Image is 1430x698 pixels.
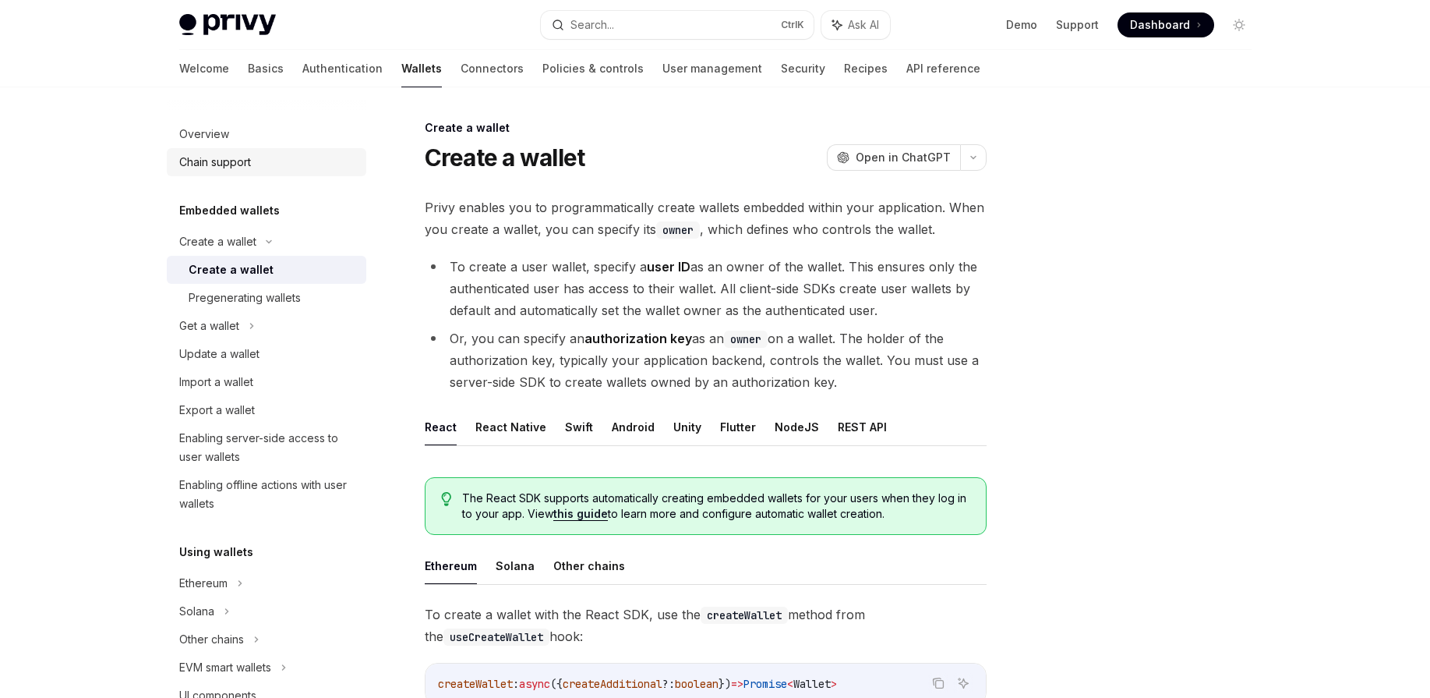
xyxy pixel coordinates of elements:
div: Create a wallet [179,232,256,251]
span: async [519,677,550,691]
div: Get a wallet [179,317,239,335]
span: Wallet [793,677,831,691]
a: Support [1056,17,1099,33]
a: Export a wallet [167,396,366,424]
div: Search... [570,16,614,34]
button: Solana [496,547,535,584]
span: boolean [675,677,719,691]
div: Import a wallet [179,373,253,392]
div: Enabling server-side access to user wallets [179,429,357,466]
button: Search...CtrlK [541,11,814,39]
a: Overview [167,120,366,148]
button: Open in ChatGPT [827,144,960,171]
button: Ask AI [953,673,973,693]
button: NodeJS [775,409,819,445]
strong: user ID [647,259,690,275]
div: Create a wallet [189,260,274,279]
a: Wallets [401,50,442,87]
button: React Native [475,409,546,445]
a: Recipes [844,50,888,87]
span: createWallet [438,677,513,691]
a: Enabling offline actions with user wallets [167,471,366,518]
span: }) [719,677,731,691]
code: createWallet [701,607,788,624]
span: To create a wallet with the React SDK, use the method from the hook: [425,604,987,647]
span: ?: [662,677,675,691]
span: The React SDK supports automatically creating embedded wallets for your users when they log in to... [462,491,969,522]
code: owner [656,221,700,239]
h5: Embedded wallets [179,201,280,220]
span: > [831,677,837,691]
code: owner [724,331,768,348]
span: Open in ChatGPT [856,150,951,165]
div: Pregenerating wallets [189,289,301,307]
button: Unity [673,409,701,445]
button: Other chains [553,547,625,584]
a: Enabling server-side access to user wallets [167,424,366,471]
a: Demo [1006,17,1037,33]
button: Ethereum [425,547,477,584]
a: Authentication [302,50,383,87]
a: Basics [248,50,284,87]
code: useCreateWallet [443,629,549,646]
div: EVM smart wallets [179,658,271,677]
a: Import a wallet [167,368,366,396]
li: Or, you can specify an as an on a wallet. The holder of the authorization key, typically your app... [425,328,987,393]
button: Toggle dark mode [1227,12,1252,37]
div: Chain support [179,153,251,172]
div: Create a wallet [425,120,987,136]
button: Copy the contents from the code block [928,673,948,693]
a: Chain support [167,148,366,176]
li: To create a user wallet, specify a as an owner of the wallet. This ensures only the authenticated... [425,256,987,321]
h5: Using wallets [179,543,253,562]
a: Create a wallet [167,256,366,284]
a: Connectors [461,50,524,87]
div: Other chains [179,630,244,649]
h1: Create a wallet [425,143,585,172]
span: Promise [743,677,787,691]
div: Export a wallet [179,401,255,420]
div: Ethereum [179,574,228,593]
a: Dashboard [1118,12,1214,37]
a: Welcome [179,50,229,87]
span: createAdditional [563,677,662,691]
div: Enabling offline actions with user wallets [179,476,357,513]
a: this guide [553,507,608,521]
a: Update a wallet [167,340,366,368]
strong: authorization key [584,331,692,346]
a: Security [781,50,825,87]
span: ({ [550,677,563,691]
button: Flutter [720,409,756,445]
button: Android [612,409,655,445]
button: REST API [838,409,887,445]
a: User management [662,50,762,87]
button: Ask AI [821,11,890,39]
a: Policies & controls [542,50,644,87]
button: React [425,409,457,445]
a: Pregenerating wallets [167,284,366,312]
svg: Tip [441,492,452,506]
span: Ask AI [848,17,879,33]
span: < [787,677,793,691]
div: Update a wallet [179,345,260,363]
span: : [513,677,519,691]
a: API reference [906,50,980,87]
span: => [731,677,743,691]
span: Privy enables you to programmatically create wallets embedded within your application. When you c... [425,197,987,240]
img: light logo [179,14,276,36]
span: Ctrl K [781,19,804,31]
div: Overview [179,125,229,143]
button: Swift [565,409,593,445]
span: Dashboard [1130,17,1190,33]
div: Solana [179,602,214,621]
